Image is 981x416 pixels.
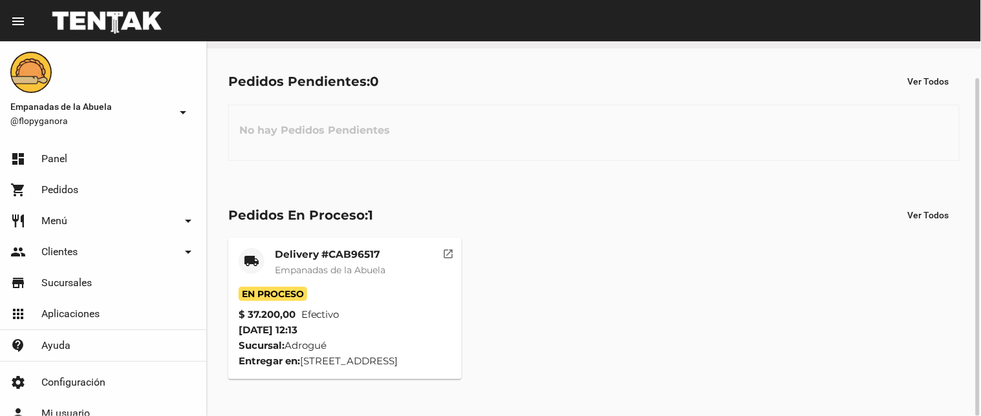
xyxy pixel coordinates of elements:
[370,74,379,89] span: 0
[41,339,70,352] span: Ayuda
[239,339,285,351] strong: Sucursal:
[10,52,52,93] img: f0136945-ed32-4f7c-91e3-a375bc4bb2c5.png
[41,245,78,258] span: Clientes
[239,338,451,353] div: Adrogué
[41,214,67,227] span: Menú
[175,105,191,120] mat-icon: arrow_drop_down
[10,114,170,127] span: @flopyganora
[239,324,297,336] span: [DATE] 12:13
[10,213,26,229] mat-icon: restaurant
[10,99,170,114] span: Empanadas de la Abuela
[239,287,307,301] span: En Proceso
[229,111,400,150] h3: No hay Pedidos Pendientes
[10,182,26,198] mat-icon: shopping_cart
[275,248,385,261] mat-card-title: Delivery #CAB96517
[41,183,78,196] span: Pedidos
[228,71,379,92] div: Pedidos Pendientes:
[301,307,340,322] span: Efectivo
[10,306,26,322] mat-icon: apps
[10,151,26,167] mat-icon: dashboard
[41,376,105,389] span: Configuración
[228,205,373,225] div: Pedidos En Proceso:
[275,264,385,276] span: Empanadas de la Abuela
[239,353,451,369] div: [STREET_ADDRESS]
[41,276,92,289] span: Sucursales
[368,207,373,223] span: 1
[41,307,100,320] span: Aplicaciones
[41,152,67,165] span: Panel
[10,14,26,29] mat-icon: menu
[180,213,196,229] mat-icon: arrow_drop_down
[898,203,960,227] button: Ver Todos
[908,76,949,87] span: Ver Todos
[10,275,26,291] mat-icon: store
[898,70,960,93] button: Ver Todos
[10,244,26,260] mat-icon: people
[443,246,455,258] mat-icon: open_in_new
[239,355,300,367] strong: Entregar en:
[239,307,296,322] strong: $ 37.200,00
[908,210,949,220] span: Ver Todos
[10,375,26,390] mat-icon: settings
[244,253,259,269] mat-icon: local_shipping
[180,244,196,260] mat-icon: arrow_drop_down
[10,338,26,353] mat-icon: contact_support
